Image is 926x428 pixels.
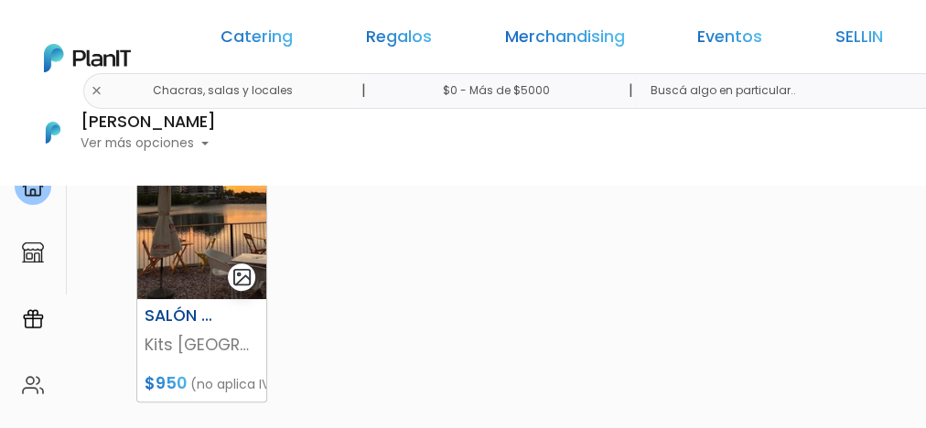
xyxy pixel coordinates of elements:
[22,241,44,263] img: marketplace-4ceaa7011d94191e9ded77b95e3339b90024bf715f7c57f8cf31f2d8c509eaba.svg
[81,137,216,150] p: Ver más opciones
[835,29,883,51] a: SELLIN
[361,80,365,102] p: |
[91,85,102,97] img: close-6986928ebcb1d6c9903e3b54e860dbc4d054630f23adef3a32610726dff6a82b.svg
[136,137,267,402] a: gallery-light SALÓN + MERIENDA Kits [GEOGRAPHIC_DATA] $950 (no aplica IVA)
[22,374,44,396] img: people-662611757002400ad9ed0e3c099ab2801c6687ba6c219adb57efc949bc21e19d.svg
[134,306,225,326] h6: SALÓN + MERIENDA
[22,109,216,156] button: PlanIt Logo [PERSON_NAME] Ver más opciones
[190,375,285,393] span: (no aplica IVA)
[137,138,266,299] img: thumb_WhatsApp_Image_2025-05-05_at_16.24.02.jpeg
[628,80,632,102] p: |
[145,333,259,357] p: Kits [GEOGRAPHIC_DATA]
[221,29,293,51] a: Catering
[504,29,624,51] a: Merchandising
[22,176,44,198] img: home-e721727adea9d79c4d83392d1f703f7f8bce08238fde08b1acbfd93340b81755.svg
[22,308,44,330] img: campaigns-02234683943229c281be62815700db0a1741e53638e28bf9629b52c665b00959.svg
[44,44,131,72] img: PlanIt Logo
[697,29,762,51] a: Eventos
[81,114,216,131] h6: [PERSON_NAME]
[366,29,432,51] a: Regalos
[94,17,264,53] div: ¿Necesitás ayuda?
[145,372,187,394] span: $950
[231,267,253,288] img: gallery-light
[33,112,73,153] img: PlanIt Logo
